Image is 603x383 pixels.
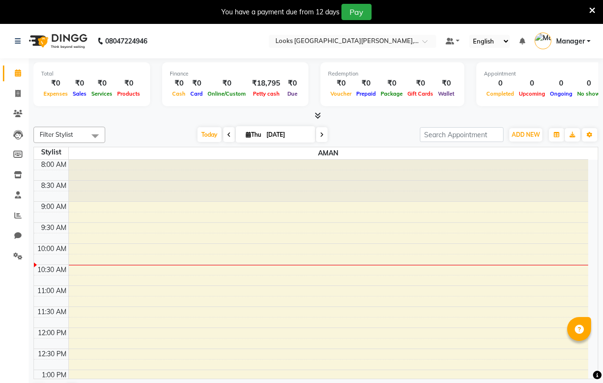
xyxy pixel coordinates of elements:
[36,349,68,359] div: 12:30 PM
[341,4,372,20] button: Pay
[575,78,603,89] div: 0
[41,90,70,97] span: Expenses
[35,265,68,275] div: 10:30 AM
[41,70,143,78] div: Total
[378,78,405,89] div: ₹0
[484,70,603,78] div: Appointment
[575,90,603,97] span: No show
[170,90,188,97] span: Cash
[36,328,68,338] div: 12:00 PM
[516,78,548,89] div: 0
[484,78,516,89] div: 0
[89,78,115,89] div: ₹0
[512,131,540,138] span: ADD NEW
[41,78,70,89] div: ₹0
[535,33,551,49] img: Manager
[420,127,504,142] input: Search Appointment
[39,223,68,233] div: 9:30 AM
[115,90,143,97] span: Products
[509,128,542,142] button: ADD NEW
[285,90,300,97] span: Due
[89,90,115,97] span: Services
[205,78,248,89] div: ₹0
[35,244,68,254] div: 10:00 AM
[197,127,221,142] span: Today
[328,70,457,78] div: Redemption
[436,78,457,89] div: ₹0
[188,78,205,89] div: ₹0
[484,90,516,97] span: Completed
[378,90,405,97] span: Package
[405,90,436,97] span: Gift Cards
[69,147,589,159] span: AMAN
[35,286,68,296] div: 11:00 AM
[205,90,248,97] span: Online/Custom
[39,181,68,191] div: 8:30 AM
[436,90,457,97] span: Wallet
[328,90,354,97] span: Voucher
[251,90,282,97] span: Petty cash
[24,28,90,55] img: logo
[40,131,73,138] span: Filter Stylist
[354,90,378,97] span: Prepaid
[39,160,68,170] div: 8:00 AM
[516,90,548,97] span: Upcoming
[556,36,585,46] span: Manager
[40,370,68,380] div: 1:00 PM
[328,78,354,89] div: ₹0
[548,78,575,89] div: 0
[70,78,89,89] div: ₹0
[105,28,147,55] b: 08047224946
[221,7,340,17] div: You have a payment due from 12 days
[70,90,89,97] span: Sales
[188,90,205,97] span: Card
[39,202,68,212] div: 9:00 AM
[170,70,301,78] div: Finance
[405,78,436,89] div: ₹0
[170,78,188,89] div: ₹0
[35,307,68,317] div: 11:30 AM
[34,147,68,157] div: Stylist
[354,78,378,89] div: ₹0
[548,90,575,97] span: Ongoing
[243,131,263,138] span: Thu
[115,78,143,89] div: ₹0
[248,78,284,89] div: ₹18,795
[284,78,301,89] div: ₹0
[263,128,311,142] input: 2025-09-04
